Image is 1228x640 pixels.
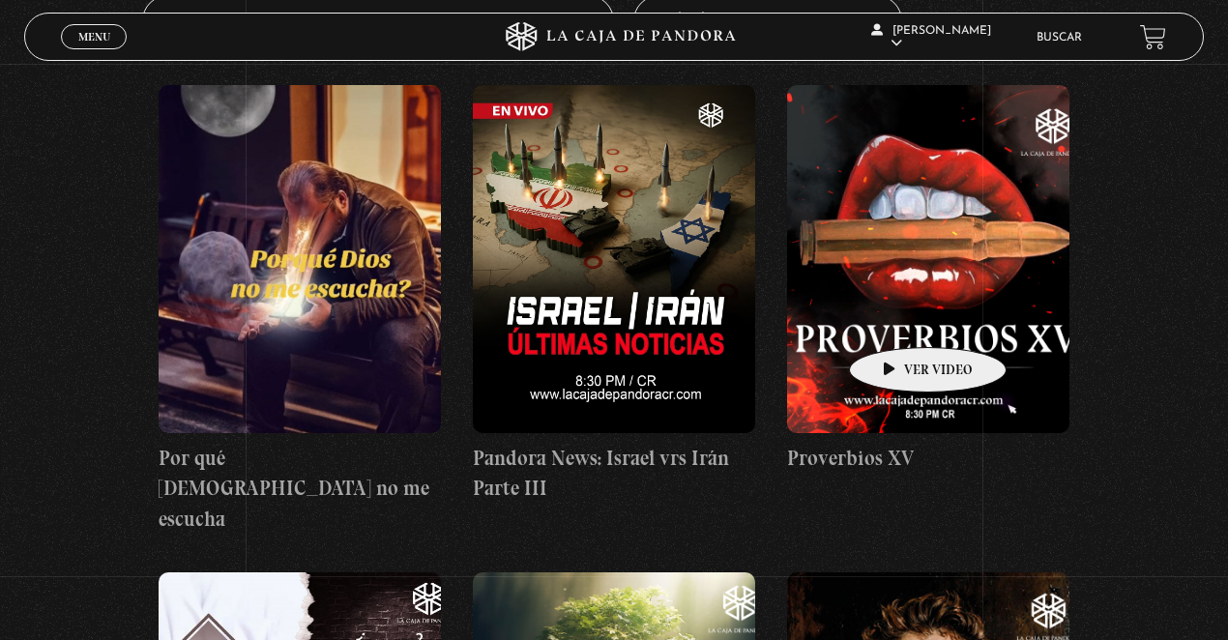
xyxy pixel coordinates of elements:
h4: Proverbios XV [787,443,1070,474]
span: [PERSON_NAME] [871,25,991,49]
h4: Por qué [DEMOGRAPHIC_DATA] no me escucha [159,443,442,535]
span: Cerrar [72,47,117,61]
a: View your shopping cart [1140,24,1166,50]
span: Menu [78,31,110,43]
h4: Pandora News: Israel vrs Irán Parte III [473,443,756,504]
a: Proverbios XV [787,85,1070,474]
a: Por qué [DEMOGRAPHIC_DATA] no me escucha [159,85,442,535]
a: Buscar [1037,32,1082,44]
a: Pandora News: Israel vrs Irán Parte III [473,85,756,504]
